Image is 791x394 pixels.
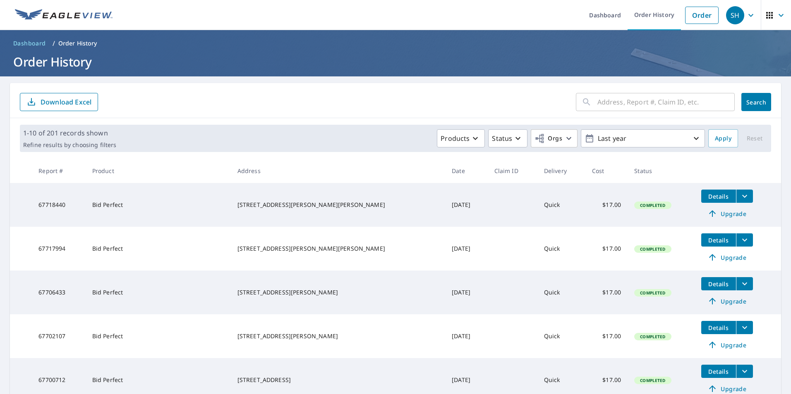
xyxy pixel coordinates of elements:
[445,183,487,227] td: [DATE]
[701,233,736,247] button: detailsBtn-67717994
[726,6,744,24] div: SH
[701,365,736,378] button: detailsBtn-67700712
[701,321,736,334] button: detailsBtn-67702107
[706,280,731,288] span: Details
[32,159,85,183] th: Report #
[535,133,562,144] span: Orgs
[32,271,85,314] td: 67706433
[708,129,738,147] button: Apply
[741,93,771,111] button: Search
[736,365,753,378] button: filesDropdownBtn-67700712
[86,227,231,271] td: Bid Perfect
[594,131,691,146] p: Last year
[445,271,487,314] td: [DATE]
[701,294,753,308] a: Upgrade
[706,236,731,244] span: Details
[237,288,439,297] div: [STREET_ADDRESS][PERSON_NAME]
[13,39,46,47] span: Dashboard
[86,271,231,314] td: Bid Perfect
[10,53,781,70] h1: Order History
[86,314,231,358] td: Bid Perfect
[701,338,753,351] a: Upgrade
[706,209,748,218] span: Upgrade
[32,183,85,227] td: 67718440
[585,271,628,314] td: $17.00
[23,128,116,138] p: 1-10 of 201 records shown
[706,252,748,262] span: Upgrade
[32,314,85,358] td: 67702107
[585,227,628,271] td: $17.00
[86,183,231,227] td: Bid Perfect
[10,37,49,50] a: Dashboard
[23,141,116,149] p: Refine results by choosing filters
[635,246,670,252] span: Completed
[581,129,705,147] button: Last year
[685,7,719,24] a: Order
[20,93,98,111] button: Download Excel
[488,159,537,183] th: Claim ID
[585,314,628,358] td: $17.00
[237,332,439,340] div: [STREET_ADDRESS][PERSON_NAME]
[715,133,731,144] span: Apply
[492,133,512,143] p: Status
[32,227,85,271] td: 67717994
[585,159,628,183] th: Cost
[736,233,753,247] button: filesDropdownBtn-67717994
[635,290,670,296] span: Completed
[445,159,487,183] th: Date
[635,334,670,339] span: Completed
[597,90,735,114] input: Address, Report #, Claim ID, etc.
[231,159,445,183] th: Address
[537,227,585,271] td: Quick
[437,129,485,147] button: Products
[628,159,695,183] th: Status
[10,37,781,50] nav: breadcrumb
[701,277,736,290] button: detailsBtn-67706433
[537,314,585,358] td: Quick
[748,98,765,106] span: Search
[706,192,731,200] span: Details
[445,314,487,358] td: [DATE]
[736,190,753,203] button: filesDropdownBtn-67718440
[537,183,585,227] td: Quick
[585,183,628,227] td: $17.00
[706,340,748,350] span: Upgrade
[441,133,470,143] p: Products
[488,129,527,147] button: Status
[58,39,97,47] p: Order History
[53,38,55,48] li: /
[15,9,113,21] img: EV Logo
[706,324,731,332] span: Details
[706,296,748,306] span: Upgrade
[237,376,439,384] div: [STREET_ADDRESS]
[237,244,439,253] div: [STREET_ADDRESS][PERSON_NAME][PERSON_NAME]
[635,377,670,383] span: Completed
[531,129,578,147] button: Orgs
[41,97,91,107] p: Download Excel
[706,384,748,394] span: Upgrade
[736,277,753,290] button: filesDropdownBtn-67706433
[736,321,753,334] button: filesDropdownBtn-67702107
[86,159,231,183] th: Product
[701,207,753,220] a: Upgrade
[237,201,439,209] div: [STREET_ADDRESS][PERSON_NAME][PERSON_NAME]
[706,368,731,375] span: Details
[701,251,753,264] a: Upgrade
[537,159,585,183] th: Delivery
[445,227,487,271] td: [DATE]
[635,202,670,208] span: Completed
[537,271,585,314] td: Quick
[701,190,736,203] button: detailsBtn-67718440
